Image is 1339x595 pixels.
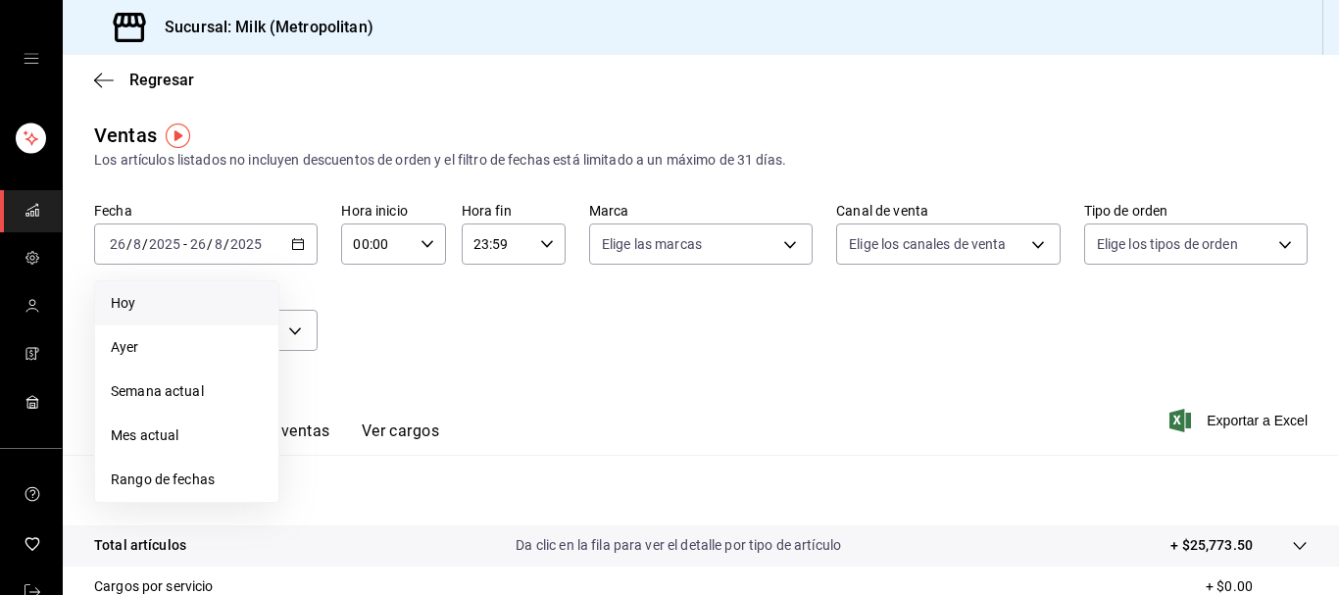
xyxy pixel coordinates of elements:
[111,381,263,402] span: Semana actual
[516,535,841,556] p: Da clic en la fila para ver el detalle por tipo de artículo
[94,121,157,150] div: Ventas
[109,236,126,252] input: --
[849,234,1006,254] span: Elige los canales de venta
[111,425,263,446] span: Mes actual
[214,236,223,252] input: --
[148,236,181,252] input: ----
[94,478,1308,502] p: Resumen
[1170,535,1253,556] p: + $25,773.50
[253,421,330,455] button: Ver ventas
[94,71,194,89] button: Regresar
[132,236,142,252] input: --
[111,337,263,358] span: Ayer
[126,236,132,252] span: /
[189,236,207,252] input: --
[94,150,1308,171] div: Los artículos listados no incluyen descuentos de orden y el filtro de fechas está limitado a un m...
[24,51,39,67] button: open drawer
[207,236,213,252] span: /
[1084,204,1308,218] label: Tipo de orden
[111,293,263,314] span: Hoy
[1097,234,1238,254] span: Elige los tipos de orden
[462,204,566,218] label: Hora fin
[223,236,229,252] span: /
[166,124,190,148] img: Tooltip marker
[836,204,1060,218] label: Canal de venta
[341,204,445,218] label: Hora inicio
[589,204,813,218] label: Marca
[149,16,373,39] h3: Sucursal: Milk (Metropolitan)
[362,421,440,455] button: Ver cargos
[129,71,194,89] span: Regresar
[94,535,186,556] p: Total artículos
[183,236,187,252] span: -
[229,236,263,252] input: ----
[602,234,702,254] span: Elige las marcas
[111,470,263,490] span: Rango de fechas
[142,236,148,252] span: /
[125,421,439,455] div: navigation tabs
[1173,409,1308,432] button: Exportar a Excel
[94,204,318,218] label: Fecha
